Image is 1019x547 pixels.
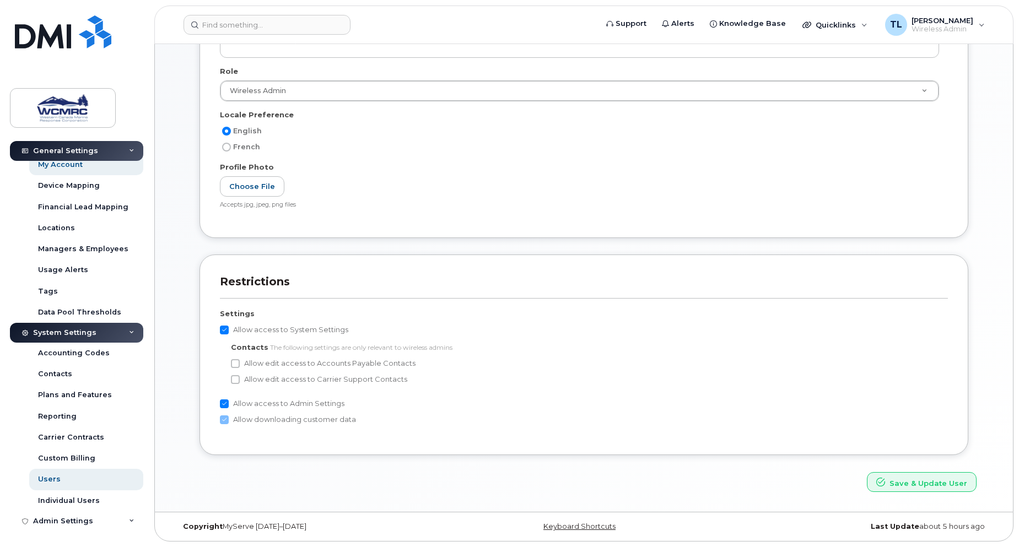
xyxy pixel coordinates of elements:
[912,16,973,25] span: [PERSON_NAME]
[220,81,939,101] a: Wireless Admin
[654,13,702,35] a: Alerts
[816,20,856,29] span: Quicklinks
[270,343,452,351] span: The following settings are only relevant to wireless admins
[233,127,262,135] span: English
[616,18,646,29] span: Support
[867,472,977,492] button: Save & Update User
[719,18,786,29] span: Knowledge Base
[222,127,231,136] input: English
[220,323,348,337] label: Allow access to System Settings
[233,143,260,151] span: French
[220,399,229,408] input: Allow access to Admin Settings
[231,342,268,353] label: Contacts
[543,522,616,530] a: Keyboard Shortcuts
[220,176,284,197] label: Choose File
[220,397,344,410] label: Allow access to Admin Settings
[231,359,240,368] input: Allow edit access to Accounts Payable Contacts
[223,86,286,96] span: Wireless Admin
[720,522,993,531] div: about 5 hours ago
[795,14,875,36] div: Quicklinks
[220,415,229,424] input: Allow downloading customer data
[183,522,223,530] strong: Copyright
[871,522,919,530] strong: Last Update
[222,143,231,151] input: French
[220,162,274,172] label: Profile Photo
[231,375,240,384] input: Allow edit access to Carrier Support Contacts
[231,357,416,370] label: Allow edit access to Accounts Payable Contacts
[220,201,939,209] div: Accepts jpg, jpeg, png files
[877,14,993,36] div: Tim Lan
[220,275,948,299] h3: Restrictions
[220,66,238,77] label: Role
[184,15,351,35] input: Find something...
[702,13,794,35] a: Knowledge Base
[599,13,654,35] a: Support
[912,25,973,34] span: Wireless Admin
[231,373,407,386] label: Allow edit access to Carrier Support Contacts
[220,413,356,426] label: Allow downloading customer data
[220,326,229,334] input: Allow access to System Settings
[175,522,448,531] div: MyServe [DATE]–[DATE]
[890,18,902,31] span: TL
[220,110,294,120] label: Locale Preference
[671,18,694,29] span: Alerts
[220,308,255,319] label: Settings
